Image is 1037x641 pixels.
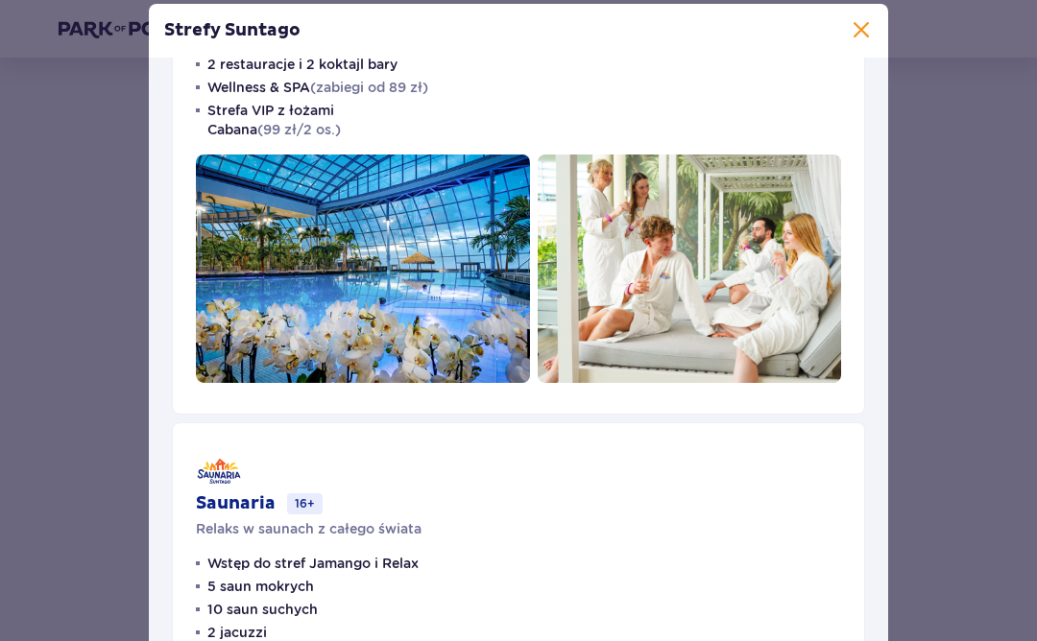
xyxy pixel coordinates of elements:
img: Saunaria logo [196,454,242,488]
p: Wellness & SPA [207,78,428,97]
p: 2 restauracje i 2 koktajl bary [207,55,398,74]
p: Wstęp do stref Jamango i Relax [207,554,419,573]
img: Relax [196,154,530,383]
p: Strefa VIP z łożami Cabana [207,101,470,139]
p: Relaks w saunach z całego świata [196,519,422,538]
p: 10 saun suchych [207,600,318,619]
span: (zabiegi od 89 zł) [310,80,428,95]
p: 5 saun mokrych [207,577,314,596]
p: Strefy Suntago [164,19,301,42]
p: Saunaria [196,492,276,515]
img: Relax [538,154,872,383]
span: (99 zł/2 os.) [257,122,341,137]
p: 16+ [287,493,323,514]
